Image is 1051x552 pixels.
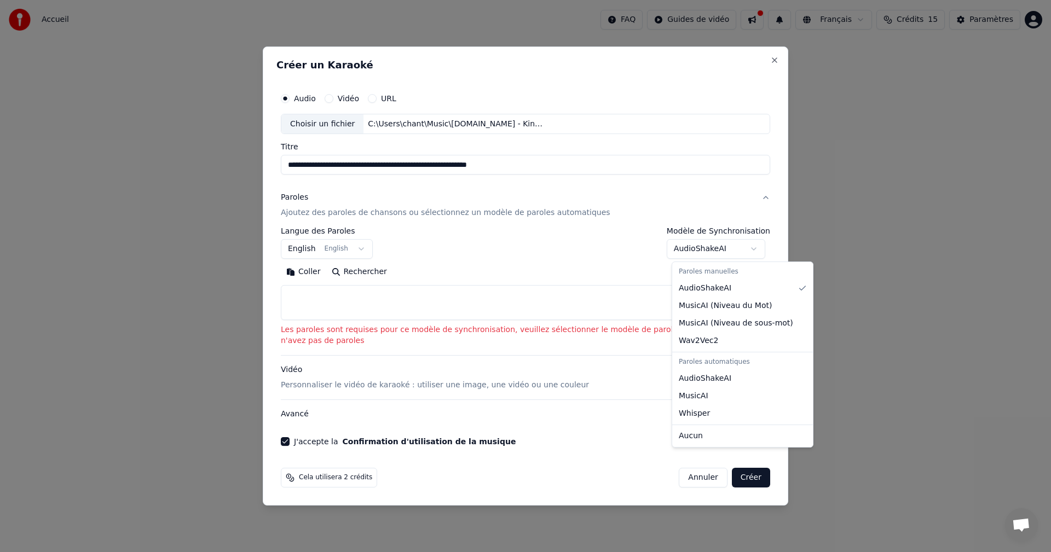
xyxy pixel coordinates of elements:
div: Paroles manuelles [674,264,811,280]
span: MusicAI ( Niveau du Mot ) [679,300,772,311]
span: Whisper [679,408,710,419]
span: Aucun [679,431,703,441]
span: MusicAI [679,391,708,402]
span: MusicAI ( Niveau de sous-mot ) [679,318,793,329]
span: AudioShakeAI [679,283,731,294]
div: Paroles automatiques [674,355,811,370]
span: Wav2Vec2 [679,335,718,346]
span: AudioShakeAI [679,373,731,384]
